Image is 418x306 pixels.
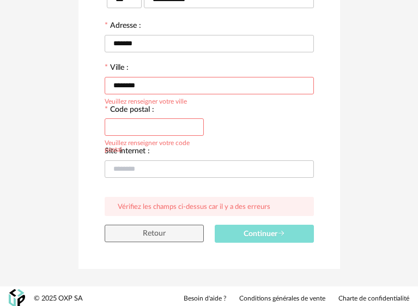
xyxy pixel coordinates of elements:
[105,225,204,242] button: Retour
[105,137,204,153] div: Veuillez renseigner votre code postal
[34,294,83,303] div: © 2025 OXP SA
[184,295,226,303] a: Besoin d'aide ?
[105,96,187,105] div: Veuillez renseigner votre ville
[239,295,325,303] a: Conditions générales de vente
[105,64,129,74] label: Ville :
[338,295,409,303] a: Charte de confidentialité
[215,225,314,243] button: Continuer
[244,230,285,238] span: Continuer
[105,22,141,32] label: Adresse :
[105,106,154,116] label: Code postal :
[118,203,270,211] span: Vérifiez les champs ci-dessus car il y a des erreurs
[143,230,166,237] span: Retour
